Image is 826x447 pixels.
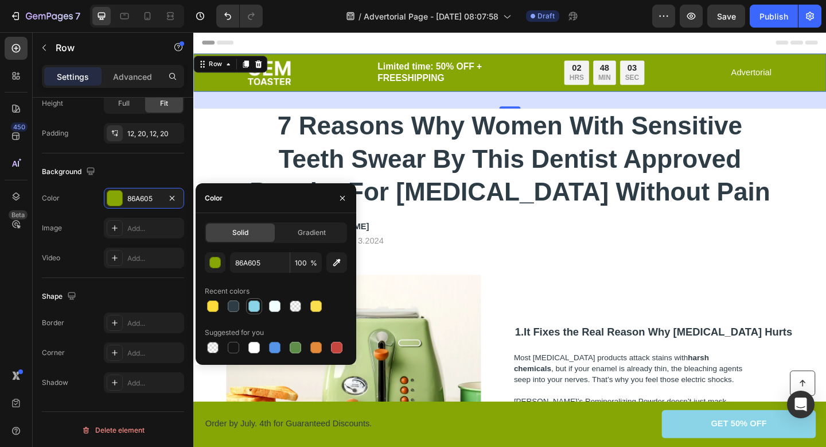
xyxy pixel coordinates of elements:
strong: harsh chemicals [348,349,560,371]
div: 450 [11,122,28,132]
div: Height [42,98,63,109]
div: Border [42,318,64,328]
p: Limited time: 50% OFF + FREESHIPPING [200,32,388,57]
div: Shape [42,289,79,305]
input: Eg: FFFFFF [230,252,290,273]
span: Save [717,11,736,21]
span: 1. [349,320,359,333]
h1: 7 Reasons Why Women With Sensitive Teeth Swear By This Dentist Approved Powder For [MEDICAL_DATA]... [59,83,630,193]
div: Padding [42,128,68,138]
button: Publish [750,5,798,28]
h2: By [102,205,208,219]
div: Background [42,164,98,180]
div: Add... [127,348,181,359]
div: Add... [127,318,181,329]
button: Save [707,5,745,28]
div: Image [42,223,62,233]
div: Video [42,253,60,263]
p: Advanced [113,71,152,83]
div: Open Intercom Messenger [787,391,815,418]
div: 03 [469,33,485,45]
p: Last Updated Mar 3.2024 [103,222,207,234]
div: Shadow [42,377,68,388]
div: Add... [127,253,181,264]
p: 7 [75,9,80,23]
img: gempages_575932370293621279-aa676d1c-9957-4067-8e7b-baade6b24e26.webp [59,202,93,237]
p: HRS [409,45,424,55]
span: Full [118,98,130,109]
div: 12, 20, 12, 20 [127,129,181,139]
div: Suggested for you [205,327,264,338]
div: Add... [127,223,181,234]
div: 02 [409,33,424,45]
div: Delete element [81,423,145,437]
strong: It Fixes the Real Reason Why [MEDICAL_DATA] Hurts [359,320,651,333]
p: Order by July. 4th for Guaranteed Discounts. [13,421,343,433]
span: / [359,10,361,22]
div: Publish [759,10,788,22]
strong: GET 50% OFF [563,421,624,431]
div: Add... [127,378,181,388]
span: [PERSON_NAME]’s Remineralizing Powder doesn’t just mask sensitivity—it tackles the by enamel firs... [348,397,604,430]
p: MIN [440,45,454,55]
a: GET 50% OFF [509,411,677,442]
p: Advertorial [585,38,629,51]
span: % [310,258,317,268]
p: Settings [57,71,89,83]
span: Gradient [298,228,326,238]
span: Most [MEDICAL_DATA] products attack stains with , but if your enamel is already thin, the bleachi... [348,349,597,383]
strong: [PERSON_NAME] [114,206,191,216]
div: Color [42,193,60,203]
p: Row [56,41,153,55]
iframe: Design area [193,32,826,447]
button: 7 [5,5,85,28]
div: Beta [9,210,28,219]
img: gempages_575932370293621279-e43b146d-e303-4525-88a3-1d8085b9f9e0.png [59,31,106,57]
div: 48 [440,33,454,45]
span: Draft [537,11,555,21]
div: Corner [42,348,65,358]
div: 86A605 [127,194,161,204]
div: Row [14,30,33,40]
button: Delete element [42,421,184,440]
span: Solid [232,228,248,238]
div: Color [205,193,223,203]
div: Undo/Redo [216,5,263,28]
p: SEC [469,45,485,55]
div: Recent colors [205,286,250,296]
span: Advertorial Page - [DATE] 08:07:58 [364,10,498,22]
span: Fit [160,98,168,109]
